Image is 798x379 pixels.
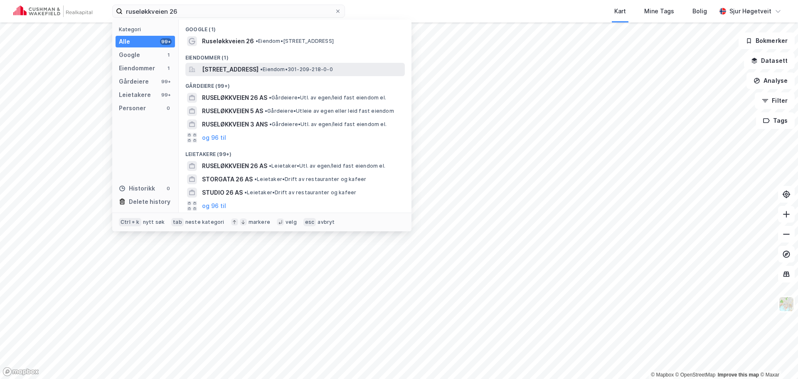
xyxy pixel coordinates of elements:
[249,219,270,225] div: markere
[179,48,411,63] div: Eiendommer (1)
[119,50,140,60] div: Google
[269,163,271,169] span: •
[254,176,366,183] span: Leietaker • Drift av restauranter og kafeer
[179,144,411,159] div: Leietakere (99+)
[202,161,267,171] span: RUSELØKKVEIEN 26 AS
[739,32,795,49] button: Bokmerker
[202,36,254,46] span: Ruseløkkveien 26
[202,133,226,143] button: og 96 til
[254,176,257,182] span: •
[202,201,226,211] button: og 96 til
[269,94,271,101] span: •
[260,66,263,72] span: •
[756,112,795,129] button: Tags
[718,372,759,378] a: Improve this map
[256,38,334,45] span: Eiendom • [STREET_ADDRESS]
[729,6,771,16] div: Sjur Høgetveit
[744,52,795,69] button: Datasett
[269,121,272,127] span: •
[269,94,386,101] span: Gårdeiere • Utl. av egen/leid fast eiendom el.
[202,64,259,74] span: [STREET_ADDRESS]
[165,65,172,72] div: 1
[160,38,172,45] div: 99+
[202,119,268,129] span: RUSELØKKVEIEN 3 ANS
[286,219,297,225] div: velg
[119,218,141,226] div: Ctrl + k
[119,37,130,47] div: Alle
[202,174,253,184] span: STORGATA 26 AS
[260,66,333,73] span: Eiendom • 301-209-218-0-0
[119,77,149,87] div: Gårdeiere
[143,219,165,225] div: nytt søk
[123,5,335,17] input: Søk på adresse, matrikkel, gårdeiere, leietakere eller personer
[171,218,184,226] div: tab
[165,105,172,111] div: 0
[269,163,385,169] span: Leietaker • Utl. av egen/leid fast eiendom el.
[160,92,172,98] div: 99+
[256,38,258,44] span: •
[165,185,172,192] div: 0
[644,6,674,16] div: Mine Tags
[119,183,155,193] div: Historikk
[269,121,387,128] span: Gårdeiere • Utl. av egen/leid fast eiendom el.
[614,6,626,16] div: Kart
[202,93,267,103] span: RUSELØKKVEIEN 26 AS
[651,372,674,378] a: Mapbox
[778,296,794,312] img: Z
[119,90,151,100] div: Leietakere
[244,189,247,196] span: •
[265,108,267,114] span: •
[165,52,172,58] div: 1
[265,108,394,114] span: Gårdeiere • Utleie av egen eller leid fast eiendom
[129,197,170,207] div: Delete history
[303,218,316,226] div: esc
[119,103,146,113] div: Personer
[185,219,224,225] div: neste kategori
[179,20,411,35] div: Google (1)
[179,76,411,91] div: Gårdeiere (99+)
[756,339,798,379] div: Kontrollprogram for chat
[675,372,716,378] a: OpenStreetMap
[318,219,335,225] div: avbryt
[755,92,795,109] button: Filter
[756,339,798,379] iframe: Chat Widget
[2,367,39,377] a: Mapbox homepage
[692,6,707,16] div: Bolig
[119,63,155,73] div: Eiendommer
[244,189,356,196] span: Leietaker • Drift av restauranter og kafeer
[13,5,92,17] img: cushman-wakefield-realkapital-logo.202ea83816669bd177139c58696a8fa1.svg
[160,78,172,85] div: 99+
[202,188,243,198] span: STUDIO 26 AS
[202,106,263,116] span: RUSELØKKVEIEN 5 AS
[119,26,175,32] div: Kategori
[746,72,795,89] button: Analyse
